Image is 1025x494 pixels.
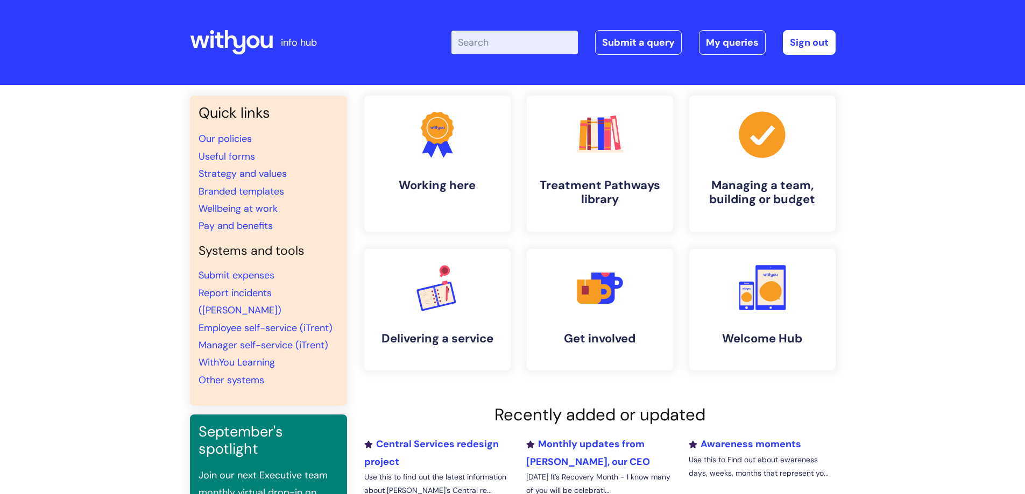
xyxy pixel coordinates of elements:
[199,185,284,198] a: Branded templates
[199,423,338,458] h3: September's spotlight
[527,96,673,232] a: Treatment Pathways library
[199,287,281,317] a: Report incidents ([PERSON_NAME])
[199,167,287,180] a: Strategy and values
[527,249,673,370] a: Get involved
[199,244,338,259] h4: Systems and tools
[699,30,766,55] a: My queries
[199,339,328,352] a: Manager self-service (iTrent)
[199,219,273,232] a: Pay and benefits
[199,356,275,369] a: WithYou Learning
[783,30,836,55] a: Sign out
[364,438,499,468] a: Central Services redesign project
[689,453,835,480] p: Use this to Find out about awareness days, weeks, months that represent yo...
[364,405,836,425] h2: Recently added or updated
[698,178,827,207] h4: Managing a team, building or budget
[281,34,317,51] p: info hub
[199,150,255,163] a: Useful forms
[689,438,801,450] a: Awareness moments
[199,104,338,121] h3: Quick links
[364,249,511,370] a: Delivering a service
[199,202,278,215] a: Wellbeing at work
[373,332,502,346] h4: Delivering a service
[199,132,252,145] a: Our policies
[698,332,827,346] h4: Welcome Hub
[526,438,650,468] a: Monthly updates from [PERSON_NAME], our CEO
[373,178,502,192] h4: Working here
[535,332,665,346] h4: Get involved
[199,374,264,386] a: Other systems
[364,96,511,232] a: Working here
[595,30,682,55] a: Submit a query
[451,30,836,55] div: | -
[199,269,274,282] a: Submit expenses
[689,96,836,232] a: Managing a team, building or budget
[535,178,665,207] h4: Treatment Pathways library
[199,321,333,334] a: Employee self-service (iTrent)
[689,249,836,370] a: Welcome Hub
[451,31,578,54] input: Search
